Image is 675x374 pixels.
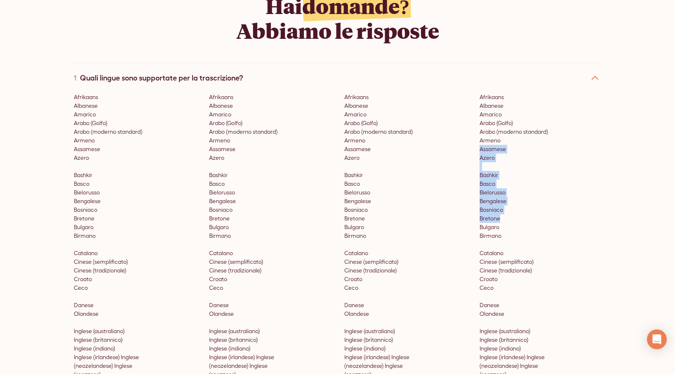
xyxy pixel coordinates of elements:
[480,362,538,369] font: (neozelandese) Inglese
[209,232,231,239] font: Birmano
[74,146,100,152] font: Assamese
[344,94,369,100] font: Afrikaans
[480,102,503,109] font: Albanese
[480,328,530,334] font: Inglese (australiano)
[74,267,126,274] font: Cinese (tradizionale)
[480,128,548,135] font: Arabo (moderno standard)
[480,336,528,343] font: Inglese (britannico)
[209,120,242,126] font: Arabo (Golfo)
[209,111,231,118] font: Amarico
[74,128,142,135] font: Arabo (moderno standard)
[344,146,371,152] font: Assamese
[480,198,506,204] font: Bengalese
[344,128,413,135] font: Arabo (moderno standard)
[344,111,367,118] font: Amarico
[344,189,370,196] font: Bielorusso
[344,206,368,213] font: Bosniaco
[74,189,100,196] font: Bielorusso
[209,354,274,360] font: Inglese (irlandese) Inglese
[74,94,98,100] font: Afrikaans
[480,267,532,274] font: Cinese (tradizionale)
[209,258,263,265] font: Cinese (semplificato)
[74,362,132,369] font: (neozelandese) Inglese
[344,328,395,334] font: Inglese (australiano)
[344,224,364,230] font: Bulgaro
[344,310,369,317] font: Olandese
[480,94,504,100] font: Afrikaans
[647,329,667,349] div: Apri Intercom Messenger
[344,354,409,360] font: Inglese (irlandese) Inglese
[480,180,495,187] font: Basco
[344,120,378,126] font: Arabo (Golfo)
[480,137,501,144] font: Armeno
[480,276,498,282] font: Croato
[209,102,233,109] font: Albanese
[344,267,397,274] font: Cinese (tradizionale)
[344,276,362,282] font: Croato
[74,215,94,222] font: Bretone
[74,328,125,334] font: Inglese (australiano)
[344,284,358,291] font: Ceco
[74,137,95,144] font: Armeno
[209,328,260,334] font: Inglese (australiano)
[74,198,101,204] font: Bengalese
[209,336,258,343] font: Inglese (britannico)
[74,232,96,239] font: Birmano
[209,94,233,100] font: Afrikaans
[74,154,89,161] font: Azero
[209,206,233,213] font: Bosniaco
[74,172,92,178] font: Bashkir
[209,198,236,204] font: Bengalese
[74,276,92,282] font: Croato
[209,224,229,230] font: Bulgaro
[480,224,499,230] font: Bulgaro
[344,302,364,308] font: Danese
[209,310,234,317] font: Olandese
[74,345,115,352] font: Inglese (indiano)
[480,232,501,239] font: Birmano
[480,189,506,196] font: Bielorusso
[74,111,96,118] font: Amarico
[344,250,368,256] font: Catalano
[74,336,122,343] font: Inglese (britannico)
[209,302,229,308] font: Danese
[209,284,223,291] font: Ceco
[209,180,225,187] font: Basco
[480,345,521,352] font: Inglese (indiano)
[344,137,365,144] font: Armeno
[209,146,235,152] font: Assamese
[209,345,250,352] font: Inglese (indiano)
[480,215,500,222] font: Bretone
[74,310,99,317] font: Olandese
[480,120,513,126] font: Arabo (Golfo)
[344,362,403,369] font: (neozelandese) Inglese
[74,302,94,308] font: Danese
[344,198,371,204] font: Bengalese
[74,250,98,256] font: Catalano
[74,73,77,82] font: 1
[209,250,233,256] font: Catalano
[80,73,243,82] font: Quali lingue sono supportate per la trascrizione?
[480,111,502,118] font: Amarico
[74,354,139,360] font: Inglese (irlandese) Inglese
[74,258,128,265] font: Cinese (semplificato)
[209,276,227,282] font: Croato
[74,120,107,126] font: Arabo (Golfo)
[74,180,89,187] font: Basco
[344,232,366,239] font: Birmano
[480,302,499,308] font: Danese
[236,17,439,44] font: Abbiamo le risposte
[480,154,495,161] font: Azero
[74,224,94,230] font: Bulgaro
[209,154,224,161] font: Azero
[344,102,368,109] font: Albanese
[209,189,235,196] font: Bielorusso
[344,172,363,178] font: Bashkir
[480,258,534,265] font: Cinese (semplificato)
[480,354,545,360] font: Inglese (irlandese) Inglese
[344,345,386,352] font: Inglese (indiano)
[344,258,398,265] font: Cinese (semplificato)
[209,215,230,222] font: Bretone
[209,137,230,144] font: Armeno
[480,284,494,291] font: Ceco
